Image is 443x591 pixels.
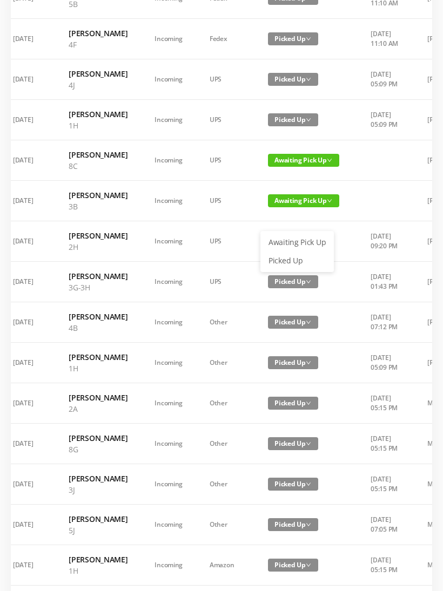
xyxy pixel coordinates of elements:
td: Other [196,302,254,343]
i: icon: down [306,562,311,568]
i: icon: down [306,77,311,82]
a: Awaiting Pick Up [262,234,332,251]
td: Incoming [141,464,196,505]
td: Fedex [196,19,254,59]
p: 4B [69,322,127,334]
i: icon: down [306,36,311,42]
td: Incoming [141,343,196,383]
p: 1H [69,565,127,576]
span: Picked Up [268,73,318,86]
p: 2A [69,403,127,415]
td: [DATE] 05:15 PM [357,545,414,586]
td: Incoming [141,59,196,100]
td: Other [196,424,254,464]
h6: [PERSON_NAME] [69,68,127,79]
td: Incoming [141,424,196,464]
td: [DATE] 07:05 PM [357,505,414,545]
p: 2H [69,241,127,253]
a: Picked Up [262,252,332,269]
i: icon: down [306,441,311,446]
td: [DATE] 01:43 PM [357,262,414,302]
td: [DATE] 09:20 PM [357,221,414,262]
span: Picked Up [268,437,318,450]
td: Incoming [141,505,196,545]
h6: [PERSON_NAME] [69,351,127,363]
h6: [PERSON_NAME] [69,230,127,241]
td: [DATE] 05:09 PM [357,343,414,383]
td: Incoming [141,140,196,181]
td: Incoming [141,383,196,424]
td: Incoming [141,221,196,262]
td: [DATE] 05:15 PM [357,383,414,424]
span: Picked Up [268,275,318,288]
p: 1H [69,363,127,374]
p: 8G [69,444,127,455]
td: Amazon [196,545,254,586]
td: UPS [196,181,254,221]
td: [DATE] 07:12 PM [357,302,414,343]
td: Incoming [141,19,196,59]
span: Picked Up [268,397,318,410]
td: UPS [196,221,254,262]
h6: [PERSON_NAME] [69,432,127,444]
i: icon: down [306,522,311,527]
span: Awaiting Pick Up [268,154,339,167]
h6: [PERSON_NAME] [69,513,127,525]
i: icon: down [327,198,332,203]
td: UPS [196,59,254,100]
h6: [PERSON_NAME] [69,189,127,201]
i: icon: down [327,158,332,163]
span: Awaiting Pick Up [268,194,339,207]
td: Incoming [141,545,196,586]
p: 3B [69,201,127,212]
td: [DATE] 05:09 PM [357,59,414,100]
h6: [PERSON_NAME] [69,311,127,322]
p: 4F [69,39,127,50]
p: 8C [69,160,127,172]
span: Picked Up [268,32,318,45]
i: icon: down [306,481,311,487]
td: [DATE] 05:09 PM [357,100,414,140]
td: Incoming [141,181,196,221]
span: Picked Up [268,518,318,531]
p: 1H [69,120,127,131]
td: Incoming [141,100,196,140]
td: Other [196,464,254,505]
td: Incoming [141,302,196,343]
h6: [PERSON_NAME] [69,108,127,120]
i: icon: down [306,279,311,284]
p: 3G-3H [69,282,127,293]
td: UPS [196,262,254,302]
i: icon: down [306,400,311,406]
h6: [PERSON_NAME] [69,392,127,403]
h6: [PERSON_NAME] [69,28,127,39]
h6: [PERSON_NAME] [69,270,127,282]
td: [DATE] 11:10 AM [357,19,414,59]
td: [DATE] 05:15 PM [357,424,414,464]
td: Other [196,505,254,545]
td: UPS [196,140,254,181]
td: Incoming [141,262,196,302]
i: icon: down [306,360,311,365]
span: Picked Up [268,113,318,126]
td: Other [196,343,254,383]
span: Picked Up [268,478,318,491]
span: Picked Up [268,316,318,329]
td: UPS [196,100,254,140]
i: icon: down [306,320,311,325]
h6: [PERSON_NAME] [69,473,127,484]
td: [DATE] 05:15 PM [357,464,414,505]
h6: [PERSON_NAME] [69,149,127,160]
h6: [PERSON_NAME] [69,554,127,565]
td: Other [196,383,254,424]
span: Picked Up [268,356,318,369]
p: 5J [69,525,127,536]
span: Picked Up [268,559,318,572]
p: 3J [69,484,127,495]
i: icon: down [306,117,311,123]
p: 4J [69,79,127,91]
